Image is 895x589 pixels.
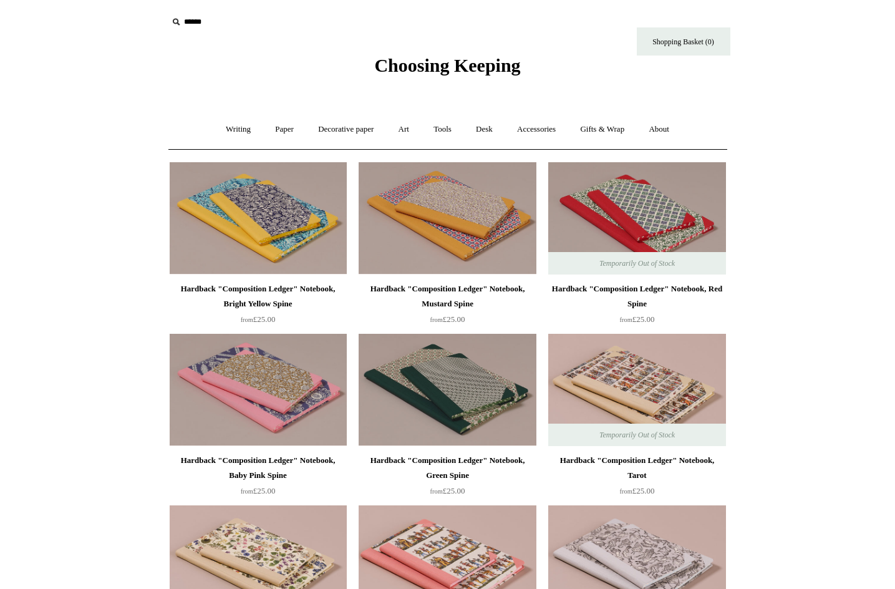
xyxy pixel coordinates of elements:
img: Hardback "Composition Ledger" Notebook, Mustard Spine [359,162,536,275]
span: £25.00 [241,486,276,495]
img: Hardback "Composition Ledger" Notebook, Tarot [548,334,725,446]
a: Hardback "Composition Ledger" Notebook, Red Spine Hardback "Composition Ledger" Notebook, Red Spi... [548,162,725,275]
span: from [241,316,253,323]
div: Hardback "Composition Ledger" Notebook, Baby Pink Spine [173,453,344,483]
a: Choosing Keeping [374,65,520,74]
span: from [430,488,443,495]
a: Hardback "Composition Ledger" Notebook, Baby Pink Spine Hardback "Composition Ledger" Notebook, B... [170,334,347,446]
span: £25.00 [620,314,655,324]
a: Hardback "Composition Ledger" Notebook, Baby Pink Spine from£25.00 [170,453,347,504]
a: Hardback "Composition Ledger" Notebook, Red Spine from£25.00 [548,281,725,333]
a: Shopping Basket (0) [637,27,730,56]
a: Hardback "Composition Ledger" Notebook, Mustard Spine Hardback "Composition Ledger" Notebook, Mus... [359,162,536,275]
a: Hardback "Composition Ledger" Notebook, Bright Yellow Spine from£25.00 [170,281,347,333]
span: from [430,316,443,323]
a: Hardback "Composition Ledger" Notebook, Mustard Spine from£25.00 [359,281,536,333]
a: Hardback "Composition Ledger" Notebook, Green Spine from£25.00 [359,453,536,504]
span: £25.00 [430,314,465,324]
img: Hardback "Composition Ledger" Notebook, Baby Pink Spine [170,334,347,446]
div: Hardback "Composition Ledger" Notebook, Tarot [551,453,722,483]
a: About [637,113,680,146]
a: Gifts & Wrap [569,113,636,146]
a: Art [387,113,420,146]
div: Hardback "Composition Ledger" Notebook, Mustard Spine [362,281,533,311]
a: Hardback "Composition Ledger" Notebook, Green Spine Hardback "Composition Ledger" Notebook, Green... [359,334,536,446]
img: Hardback "Composition Ledger" Notebook, Green Spine [359,334,536,446]
a: Hardback "Composition Ledger" Notebook, Tarot Hardback "Composition Ledger" Notebook, Tarot Tempo... [548,334,725,446]
a: Decorative paper [307,113,385,146]
a: Writing [215,113,262,146]
a: Hardback "Composition Ledger" Notebook, Bright Yellow Spine Hardback "Composition Ledger" Noteboo... [170,162,347,275]
div: Hardback "Composition Ledger" Notebook, Green Spine [362,453,533,483]
img: Hardback "Composition Ledger" Notebook, Red Spine [548,162,725,275]
span: from [620,488,632,495]
span: £25.00 [241,314,276,324]
span: £25.00 [620,486,655,495]
div: Hardback "Composition Ledger" Notebook, Bright Yellow Spine [173,281,344,311]
span: Temporarily Out of Stock [587,424,687,446]
a: Accessories [506,113,567,146]
span: Temporarily Out of Stock [587,252,687,275]
a: Hardback "Composition Ledger" Notebook, Tarot from£25.00 [548,453,725,504]
span: Choosing Keeping [374,55,520,75]
img: Hardback "Composition Ledger" Notebook, Bright Yellow Spine [170,162,347,275]
a: Desk [465,113,504,146]
a: Tools [422,113,463,146]
span: from [620,316,632,323]
span: £25.00 [430,486,465,495]
span: from [241,488,253,495]
div: Hardback "Composition Ledger" Notebook, Red Spine [551,281,722,311]
a: Paper [264,113,305,146]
